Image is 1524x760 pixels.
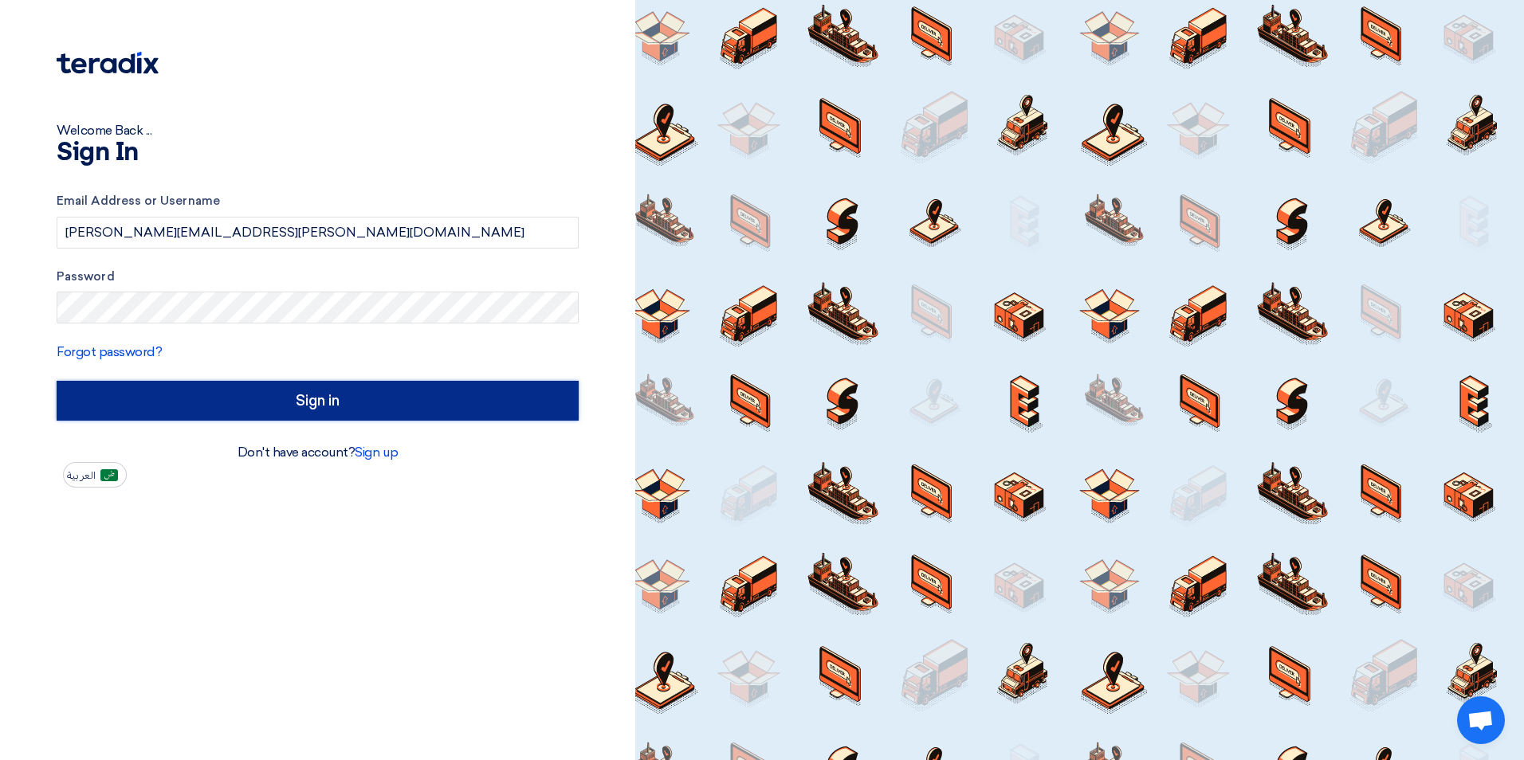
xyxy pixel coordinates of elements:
[57,192,579,210] label: Email Address or Username
[100,469,118,481] img: ar-AR.png
[57,443,579,462] div: Don't have account?
[63,462,127,488] button: العربية
[1457,696,1505,744] div: Open chat
[67,470,96,481] span: العربية
[355,445,398,460] a: Sign up
[57,268,579,286] label: Password
[57,344,162,359] a: Forgot password?
[57,52,159,74] img: Teradix logo
[57,121,579,140] div: Welcome Back ...
[57,140,579,166] h1: Sign In
[57,381,579,421] input: Sign in
[57,217,579,249] input: Enter your business email or username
